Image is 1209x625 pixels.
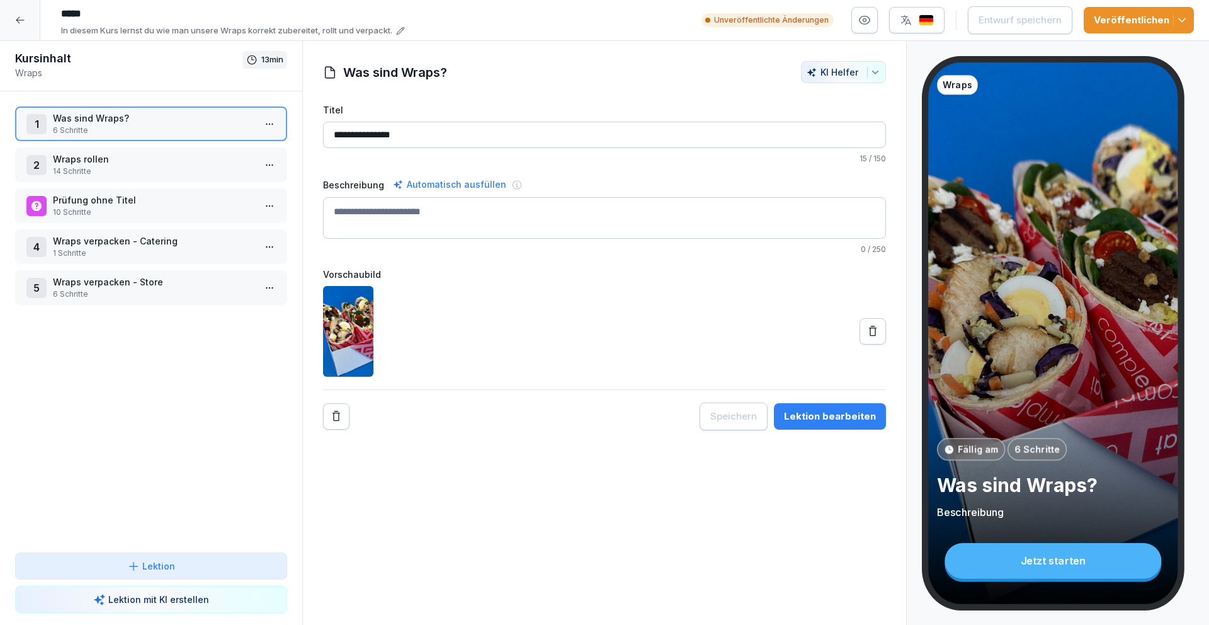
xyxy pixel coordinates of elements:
p: Wraps verpacken - Store [53,275,254,289]
div: 5Wraps verpacken - Store6 Schritte [15,270,287,305]
p: 14 Schritte [53,166,254,177]
p: / 150 [323,153,886,164]
div: 2 [26,155,47,175]
div: 2Wraps rollen14 Schritte [15,147,287,182]
div: 4 [26,237,47,257]
p: Wraps rollen [53,152,254,166]
p: Wraps [943,78,972,91]
p: In diesem Kurs lernst du wie man unsere Wraps korrekt zubereitet, rollt und verpackt. [61,25,392,37]
p: Lektion mit KI erstellen [108,593,209,606]
div: 1Was sind Wraps?6 Schritte [15,106,287,141]
div: Prüfung ohne Titel10 Schritte [15,188,287,223]
button: Lektion [15,553,287,580]
button: Lektion mit KI erstellen [15,586,287,613]
p: Was sind Wraps? [937,473,1169,497]
p: 6 Schritte [1014,443,1060,456]
span: 0 [861,244,866,254]
div: Lektion bearbeiten [784,410,876,423]
button: KI Helfer [801,61,886,83]
p: Unveröffentlichte Änderungen [714,14,829,26]
span: 15 [860,154,867,163]
div: 1 [26,114,47,134]
button: Entwurf speichern [968,6,1072,34]
p: Beschreibung [937,505,1169,519]
label: Beschreibung [323,178,384,192]
div: 4Wraps verpacken - Catering1 Schritte [15,229,287,264]
p: 6 Schritte [53,289,254,300]
h1: Kursinhalt [15,51,242,66]
p: Fällig am [958,443,999,456]
p: Lektion [142,559,175,573]
label: Titel [323,103,886,117]
div: Speichern [710,410,757,423]
div: Veröffentlichen [1094,13,1184,27]
div: Entwurf speichern [979,13,1062,27]
img: ngfd67gypzod8wu2c9rlt4kn.png [323,286,373,377]
p: Wraps verpacken - Catering [53,234,254,248]
button: Lektion bearbeiten [774,403,886,430]
img: de.svg [919,14,934,26]
p: 13 min [261,54,283,66]
button: Veröffentlichen [1084,7,1194,33]
div: 5 [26,278,47,298]
p: 10 Schritte [53,207,254,218]
div: Automatisch ausfüllen [390,177,509,192]
p: / 250 [323,244,886,255]
div: KI Helfer [807,67,880,77]
h1: Was sind Wraps? [343,63,447,82]
p: Prüfung ohne Titel [53,193,254,207]
div: Jetzt starten [945,543,1161,579]
p: 1 Schritte [53,248,254,259]
button: Remove [323,403,349,430]
p: 6 Schritte [53,125,254,136]
button: Speichern [700,403,768,430]
p: Was sind Wraps? [53,112,254,125]
label: Vorschaubild [323,268,886,281]
p: Wraps [15,66,242,79]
